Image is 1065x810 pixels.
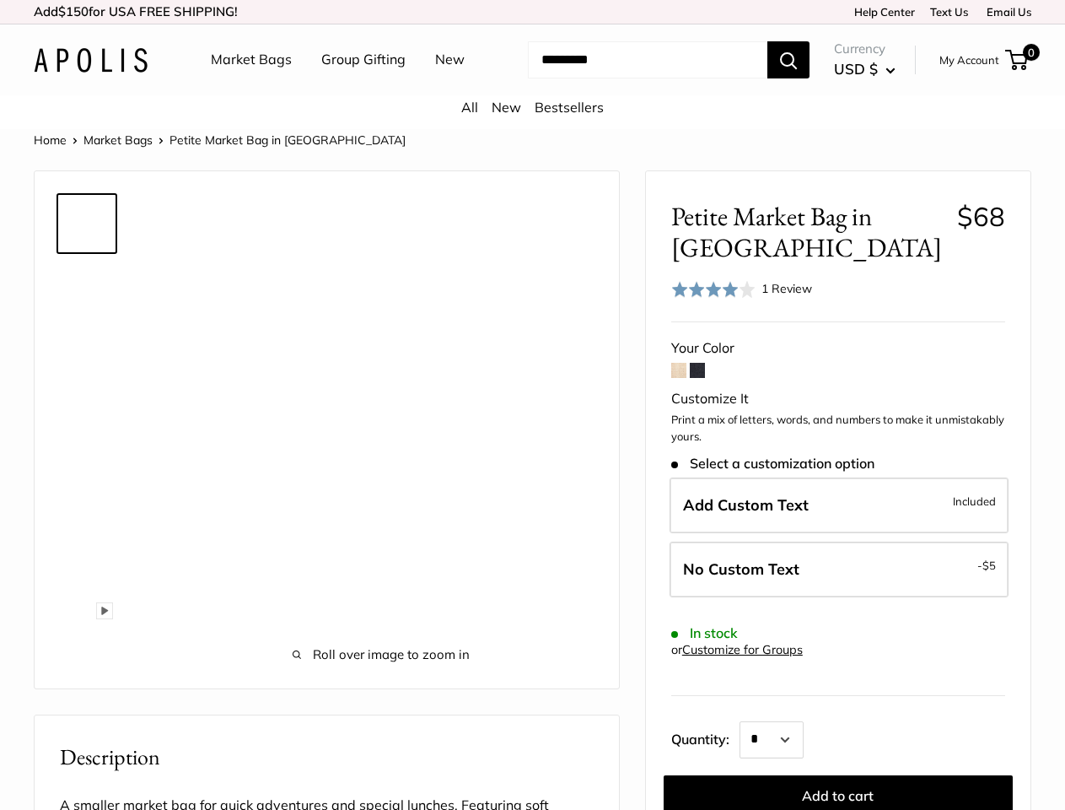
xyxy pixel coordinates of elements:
[528,41,767,78] input: Search...
[683,495,809,515] span: Add Custom Text
[834,60,878,78] span: USD $
[1007,50,1028,70] a: 0
[930,5,968,19] a: Text Us
[848,5,915,19] a: Help Center
[682,642,803,657] a: Customize for Groups
[671,412,1005,445] p: Print a mix of letters, words, and numbers to make it unmistakably yours.
[56,396,117,456] a: Petite Market Bag in Chartreuse
[321,47,406,73] a: Group Gifting
[83,132,153,148] a: Market Bags
[761,281,812,296] span: 1 Review
[34,48,148,73] img: Apolis
[671,386,1005,412] div: Customize It
[957,200,1005,233] span: $68
[671,456,874,472] span: Select a customization option
[169,643,594,667] span: Roll over image to zoom in
[60,741,594,774] h2: Description
[683,559,799,579] span: No Custom Text
[492,99,521,116] a: New
[461,99,478,116] a: All
[58,3,89,19] span: $150
[977,555,996,575] span: -
[670,478,1009,533] label: Add Custom Text
[982,559,996,572] span: $5
[981,5,1031,19] a: Email Us
[435,47,465,73] a: New
[34,129,406,151] nav: Breadcrumb
[671,625,738,641] span: In stock
[56,328,117,389] a: Petite Market Bag in Chartreuse
[34,132,67,148] a: Home
[671,639,803,661] div: or
[56,598,117,659] a: Petite Market Bag in Chartreuse
[670,542,1009,597] label: Leave Blank
[671,336,1005,361] div: Your Color
[535,99,604,116] a: Bestsellers
[211,47,292,73] a: Market Bags
[834,56,896,83] button: USD $
[56,531,117,591] a: Petite Market Bag in Chartreuse
[953,491,996,511] span: Included
[169,132,406,148] span: Petite Market Bag in [GEOGRAPHIC_DATA]
[56,193,117,254] a: Petite Market Bag in Chartreuse
[767,41,810,78] button: Search
[56,261,117,321] a: Petite Market Bag in Chartreuse
[671,201,944,263] span: Petite Market Bag in [GEOGRAPHIC_DATA]
[56,463,117,524] a: Petite Market Bag in Chartreuse
[671,716,740,759] label: Quantity:
[1023,44,1040,61] span: 0
[834,37,896,61] span: Currency
[939,50,999,70] a: My Account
